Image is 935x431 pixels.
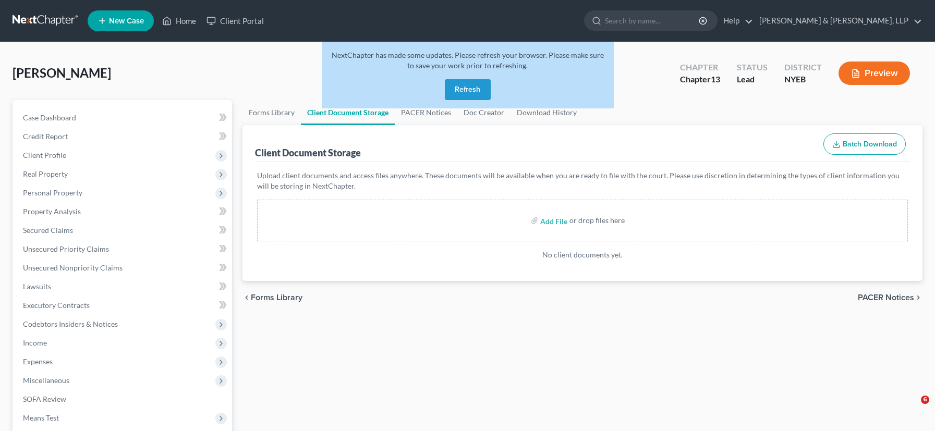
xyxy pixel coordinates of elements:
button: chevron_left Forms Library [242,293,302,302]
button: PACER Notices chevron_right [858,293,922,302]
div: Chapter [680,61,720,73]
div: District [784,61,822,73]
a: Client Document Storage [301,100,395,125]
input: Search by name... [605,11,700,30]
button: Refresh [445,79,491,100]
a: Help [718,11,753,30]
span: SOFA Review [23,395,66,403]
span: Means Test [23,413,59,422]
span: 13 [711,74,720,84]
span: Secured Claims [23,226,73,235]
span: Codebtors Insiders & Notices [23,319,118,328]
a: Client Portal [201,11,269,30]
iframe: Intercom live chat [900,396,925,421]
span: Client Profile [23,151,66,159]
a: [PERSON_NAME] & [PERSON_NAME], LLP [754,11,922,30]
span: Case Dashboard [23,113,76,122]
span: Income [23,338,47,347]
a: SOFA Review [15,390,232,409]
span: Batch Download [843,140,897,149]
span: Executory Contracts [23,301,90,310]
a: Unsecured Nonpriority Claims [15,258,232,277]
div: Chapter [680,73,720,85]
span: Expenses [23,357,53,366]
span: Lawsuits [23,282,51,291]
p: No client documents yet. [257,250,908,260]
div: NYEB [784,73,822,85]
p: Upload client documents and access files anywhere. These documents will be available when you are... [257,170,908,191]
a: Case Dashboard [15,108,232,127]
span: New Case [109,17,144,25]
a: Forms Library [242,100,301,125]
span: Personal Property [23,188,82,197]
a: Home [157,11,201,30]
span: Property Analysis [23,207,81,216]
button: Batch Download [823,133,906,155]
span: PACER Notices [858,293,914,302]
span: Unsecured Priority Claims [23,244,109,253]
div: Lead [737,73,768,85]
button: Preview [839,61,910,85]
div: or drop files here [569,215,625,226]
a: Executory Contracts [15,296,232,315]
span: 6 [921,396,929,404]
span: Unsecured Nonpriority Claims [23,263,123,272]
a: Credit Report [15,127,232,146]
a: Lawsuits [15,277,232,296]
span: Credit Report [23,132,68,141]
span: NextChapter has made some updates. Please refresh your browser. Please make sure to save your wor... [332,51,604,70]
span: Miscellaneous [23,376,69,385]
i: chevron_left [242,293,251,302]
a: Secured Claims [15,221,232,240]
span: [PERSON_NAME] [13,65,111,80]
i: chevron_right [914,293,922,302]
div: Client Document Storage [255,146,361,159]
span: Real Property [23,169,68,178]
div: Status [737,61,768,73]
span: Forms Library [251,293,302,302]
a: Unsecured Priority Claims [15,240,232,258]
a: Property Analysis [15,202,232,221]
